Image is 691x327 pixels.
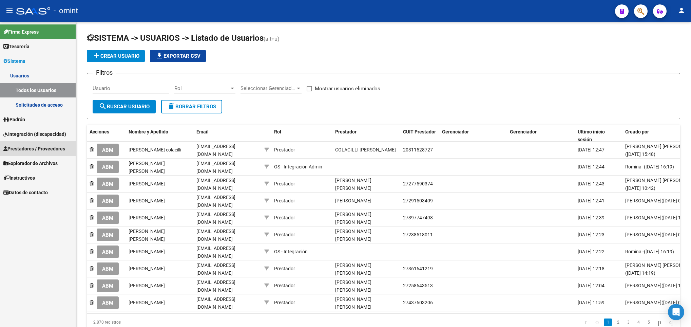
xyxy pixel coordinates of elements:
button: ABM [97,296,119,309]
div: Prestador [274,214,295,222]
a: 2 [614,319,622,326]
button: ABM [97,279,119,292]
span: ABM [102,215,113,221]
span: COLACILLI [PERSON_NAME] [335,147,396,152]
span: 27437603206 [403,300,433,305]
span: [PERSON_NAME] [625,198,661,203]
span: Romina - [625,249,644,254]
span: [EMAIL_ADDRESS][DOMAIN_NAME] [196,144,235,157]
h3: Filtros [93,68,116,77]
button: Exportar CSV [150,50,206,62]
span: [PERSON_NAME] [PERSON_NAME] [129,161,165,174]
span: [PERSON_NAME] [625,300,661,305]
span: Crear Usuario [92,53,139,59]
span: ABM [102,181,113,187]
button: Crear Usuario [87,50,145,62]
a: 3 [624,319,632,326]
span: ABM [102,147,113,153]
a: go to previous page [592,319,602,326]
span: ABM [102,283,113,289]
span: ABM [102,232,113,238]
span: Romina - [625,164,644,169]
span: [PERSON_NAME] [129,249,165,254]
div: OS - Integración [274,248,308,256]
a: go to last page [666,319,676,326]
div: Prestador [274,146,295,154]
span: [EMAIL_ADDRESS][DOMAIN_NAME] [196,178,235,191]
span: 27291503409 [403,198,433,203]
span: [PERSON_NAME] [129,215,165,220]
button: ABM [97,195,119,207]
span: [PERSON_NAME] [625,283,661,288]
span: Prestadores / Proveedores [3,145,65,152]
span: Prestador [335,129,357,134]
span: 27258643513 [403,283,433,288]
button: ABM [97,212,119,224]
span: [DATE] 12:47 [578,147,604,152]
div: Prestador [274,231,295,239]
span: [DATE] 11:59 [578,300,604,305]
span: Instructivos [3,174,35,182]
span: Exportar CSV [155,53,200,59]
span: [EMAIL_ADDRESS][DOMAIN_NAME] [196,212,235,225]
span: ([DATE] 16:19) [644,164,674,169]
datatable-header-cell: CUIT Prestador [400,125,439,147]
span: 27277590374 [403,181,433,186]
span: ([DATE] 14:19) [625,270,655,276]
span: Mostrar usuarios eliminados [315,85,380,93]
span: [DATE] 12:43 [578,181,604,186]
button: Borrar Filtros [161,100,222,113]
span: Seleccionar Gerenciador [241,85,295,91]
span: SISTEMA -> USUARIOS -> Listado de Usuarios [87,33,264,43]
span: [PERSON_NAME] [129,181,165,186]
span: Sistema [3,57,25,65]
span: [PERSON_NAME] [129,283,165,288]
span: Acciones [90,129,109,134]
span: (alt+u) [264,36,280,42]
a: 4 [634,319,642,326]
span: [DATE] 12:22 [578,249,604,254]
span: [PERSON_NAME] [129,266,165,271]
span: ABM [102,164,113,170]
span: [EMAIL_ADDRESS][DOMAIN_NAME] [196,195,235,208]
span: [PERSON_NAME] [PERSON_NAME] [335,262,371,276]
span: [DATE] 12:23 [578,232,604,237]
span: Padrón [3,116,25,123]
span: 27238518011 [403,232,433,237]
span: ABM [102,300,113,306]
a: 5 [645,319,653,326]
span: Tesorería [3,43,30,50]
span: [DATE] 12:04 [578,283,604,288]
datatable-header-cell: Rol [271,125,332,147]
button: ABM [97,178,119,190]
div: Prestador [274,180,295,188]
a: go to next page [655,319,664,326]
span: [PERSON_NAME] [129,198,165,203]
datatable-header-cell: Nombre y Apellido [126,125,194,147]
span: [PERSON_NAME] [625,215,661,220]
span: 27361641219 [403,266,433,271]
div: Open Intercom Messenger [668,304,684,320]
span: ([DATE] 16:19) [644,249,674,254]
span: CUIT Prestador [403,129,436,134]
span: ABM [102,266,113,272]
div: Prestador [274,299,295,307]
mat-icon: file_download [155,52,164,60]
span: 20311528727 [403,147,433,152]
span: [PERSON_NAME] [PERSON_NAME] [129,229,165,242]
span: [PERSON_NAME] [129,300,165,305]
span: [PERSON_NAME] [625,232,661,237]
span: Creado por [625,129,649,134]
button: ABM [97,262,119,275]
span: [PERSON_NAME] [PERSON_NAME] [335,296,371,310]
span: [PERSON_NAME] [PERSON_NAME] [335,212,371,225]
datatable-header-cell: Ultimo inicio sesión [575,125,622,147]
span: [EMAIL_ADDRESS][DOMAIN_NAME] [196,279,235,293]
div: Prestador [274,197,295,205]
span: Gerenciador [510,129,537,134]
span: [DATE] 12:18 [578,266,604,271]
a: go to first page [582,319,590,326]
a: 1 [604,319,612,326]
span: ABM [102,249,113,255]
span: [PERSON_NAME] [335,198,371,203]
